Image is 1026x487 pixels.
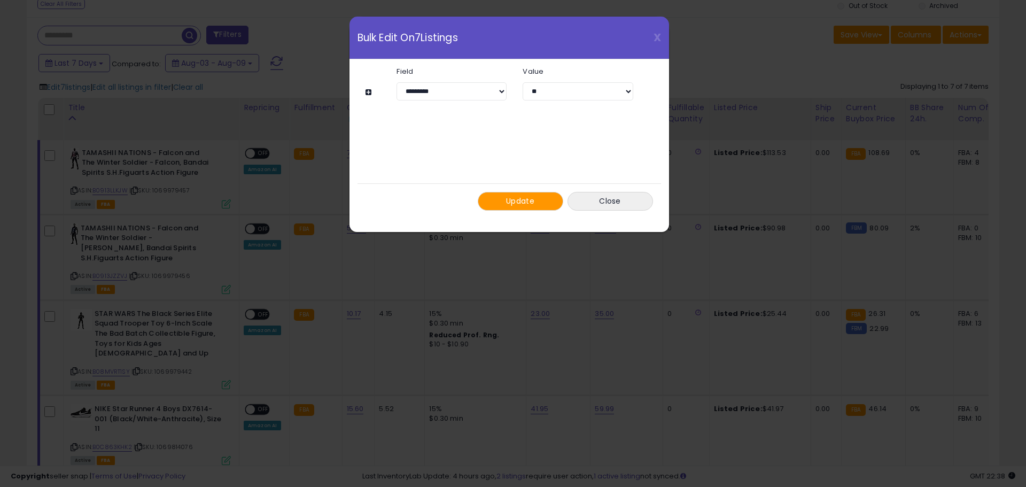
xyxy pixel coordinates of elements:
[654,30,661,45] span: X
[357,33,458,43] span: Bulk Edit On 7 Listings
[515,68,641,75] label: Value
[388,68,515,75] label: Field
[506,196,534,206] span: Update
[568,192,653,211] button: Close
